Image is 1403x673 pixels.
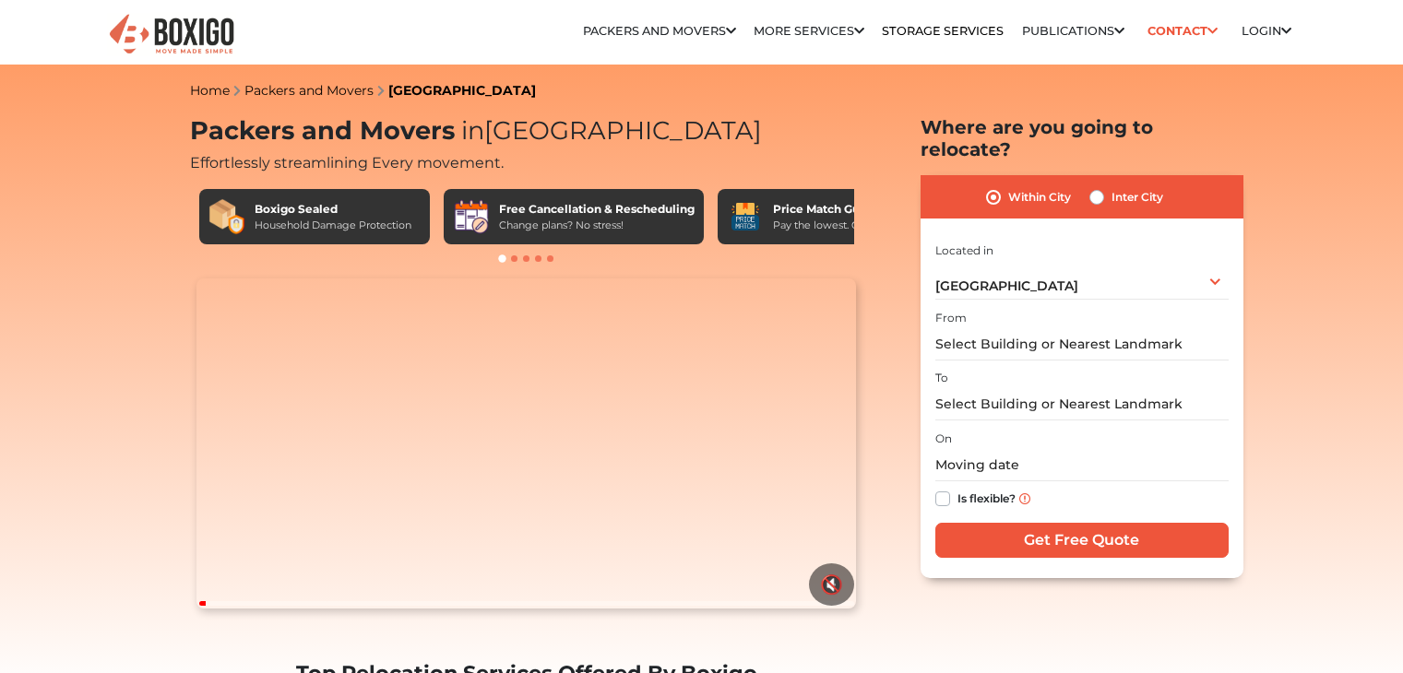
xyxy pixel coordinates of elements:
[1112,186,1163,208] label: Inter City
[935,277,1078,294] span: [GEOGRAPHIC_DATA]
[107,12,236,57] img: Boxigo
[935,431,952,447] label: On
[935,370,948,386] label: To
[190,116,863,147] h1: Packers and Movers
[499,218,695,233] div: Change plans? No stress!
[255,218,411,233] div: Household Damage Protection
[196,278,856,608] video: Your browser does not support the video tag.
[255,201,411,218] div: Boxigo Sealed
[1242,24,1291,38] a: Login
[190,82,230,99] a: Home
[921,116,1243,160] h2: Where are you going to relocate?
[935,242,993,259] label: Located in
[773,201,913,218] div: Price Match Guarantee
[499,201,695,218] div: Free Cancellation & Rescheduling
[935,449,1229,481] input: Moving date
[1019,493,1030,504] img: info
[754,24,864,38] a: More services
[583,24,736,38] a: Packers and Movers
[935,328,1229,360] input: Select Building or Nearest Landmark
[809,563,854,606] button: 🔇
[935,310,967,326] label: From
[957,488,1016,507] label: Is flexible?
[727,198,764,235] img: Price Match Guarantee
[208,198,245,235] img: Boxigo Sealed
[190,154,504,171] span: Effortlessly streamlining Every movement.
[1142,17,1224,45] a: Contact
[455,115,762,146] span: [GEOGRAPHIC_DATA]
[1022,24,1124,38] a: Publications
[461,115,484,146] span: in
[453,198,490,235] img: Free Cancellation & Rescheduling
[935,388,1229,420] input: Select Building or Nearest Landmark
[935,523,1229,558] input: Get Free Quote
[244,82,374,99] a: Packers and Movers
[882,24,1004,38] a: Storage Services
[1008,186,1071,208] label: Within City
[388,82,536,99] a: [GEOGRAPHIC_DATA]
[773,218,913,233] div: Pay the lowest. Guaranteed!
